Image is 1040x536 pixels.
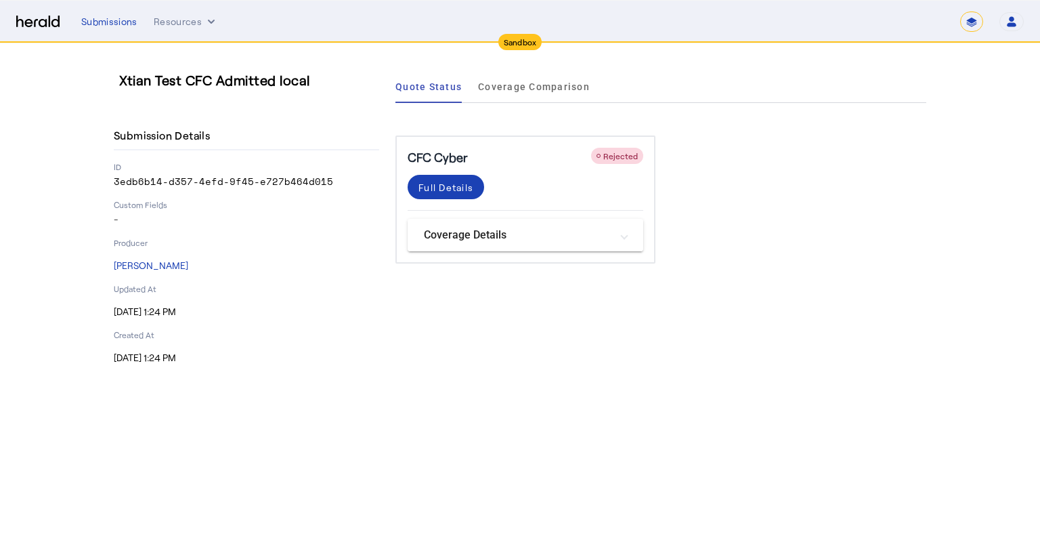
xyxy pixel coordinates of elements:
[408,175,484,199] button: Full Details
[408,148,468,167] h5: CFC Cyber
[16,16,60,28] img: Herald Logo
[119,70,385,89] h3: Xtian Test CFC Admitted local
[395,70,462,103] a: Quote Status
[478,82,590,91] span: Coverage Comparison
[154,15,218,28] button: Resources dropdown menu
[418,180,473,194] div: Full Details
[114,213,379,226] p: -
[81,15,137,28] div: Submissions
[114,259,379,272] p: [PERSON_NAME]
[424,227,611,243] mat-panel-title: Coverage Details
[603,151,638,161] span: Rejected
[114,161,379,172] p: ID
[114,305,379,318] p: [DATE] 1:24 PM
[498,34,542,50] div: Sandbox
[114,175,379,188] p: 3edb6b14-d357-4efd-9f45-e727b464d015
[395,82,462,91] span: Quote Status
[114,351,379,365] p: [DATE] 1:24 PM
[114,283,379,294] p: Updated At
[114,329,379,340] p: Created At
[408,219,643,251] mat-expansion-panel-header: Coverage Details
[114,199,379,210] p: Custom Fields
[478,70,590,103] a: Coverage Comparison
[114,127,215,144] h4: Submission Details
[114,237,379,248] p: Producer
